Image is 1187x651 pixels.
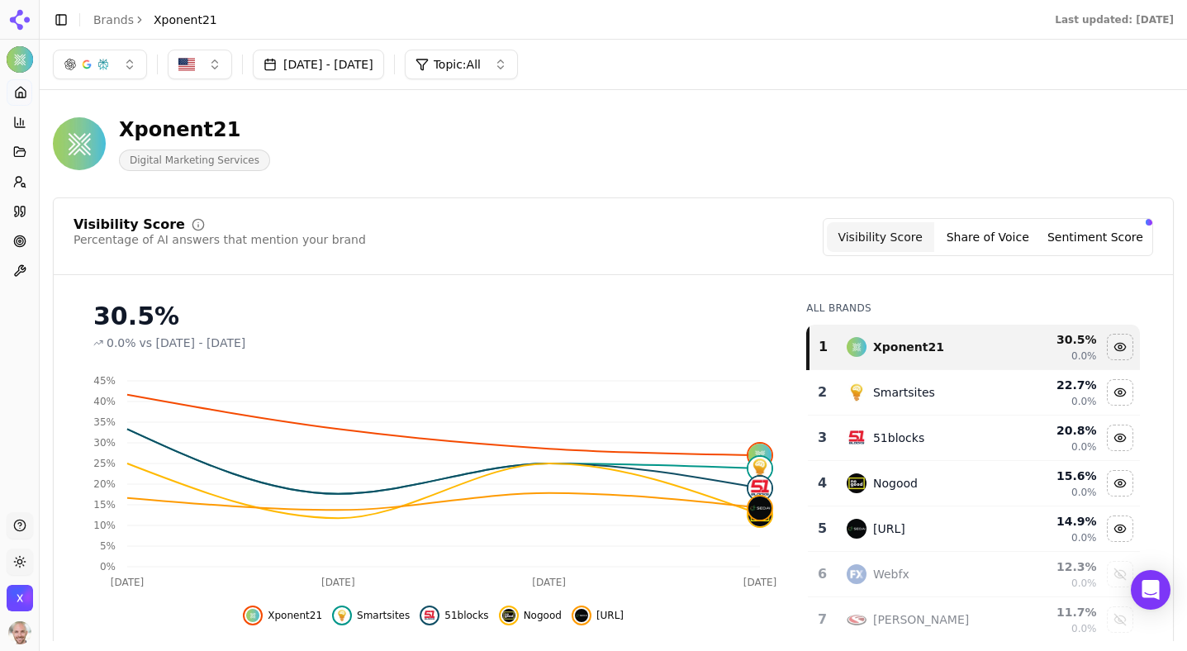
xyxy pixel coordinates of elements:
[873,475,918,492] div: Nogood
[847,337,867,357] img: xponent21
[268,609,322,622] span: Xponent21
[7,46,33,73] button: Current brand: Xponent21
[502,609,515,622] img: nogood
[808,416,1140,461] tr: 351blocks51blocks20.8%0.0%Hide 51blocks data
[8,621,31,644] img: Will Melton
[748,497,772,520] img: seo.ai
[808,461,1140,506] tr: 4nogoodNogood15.6%0.0%Hide nogood data
[246,609,259,622] img: xponent21
[808,506,1140,552] tr: 5seo.ai[URL]14.9%0.0%Hide seo.ai data
[816,337,830,357] div: 1
[847,383,867,402] img: smartsites
[847,564,867,584] img: webfx
[53,117,106,170] img: Xponent21
[1131,570,1170,610] div: Open Intercom Messenger
[7,46,33,73] img: Xponent21
[934,222,1042,252] button: Share of Voice
[827,222,934,252] button: Visibility Score
[321,577,355,588] tspan: [DATE]
[596,609,624,622] span: [URL]
[93,499,116,511] tspan: 15%
[93,12,217,28] nav: breadcrumb
[743,577,777,588] tspan: [DATE]
[873,430,924,446] div: 51blocks
[847,428,867,448] img: 51blocks
[243,606,322,625] button: Hide xponent21 data
[1071,395,1097,408] span: 0.0%
[420,606,488,625] button: Hide 51blocks data
[335,609,349,622] img: smartsites
[814,519,830,539] div: 5
[524,609,562,622] span: Nogood
[434,56,481,73] span: Topic: All
[1107,516,1133,542] button: Hide seo.ai data
[1071,577,1097,590] span: 0.0%
[100,540,116,552] tspan: 5%
[7,585,33,611] img: Xponent21 Inc
[444,609,488,622] span: 51blocks
[1012,468,1097,484] div: 15.6 %
[1012,558,1097,575] div: 12.3 %
[93,396,116,407] tspan: 40%
[808,597,1140,643] tr: 7frase[PERSON_NAME]11.7%0.0%Show frase data
[332,606,410,625] button: Hide smartsites data
[808,552,1140,597] tr: 6webfxWebfx12.3%0.0%Show webfx data
[93,437,116,449] tspan: 30%
[873,520,905,537] div: [URL]
[873,339,944,355] div: Xponent21
[357,609,410,622] span: Smartsites
[93,416,116,428] tspan: 35%
[1042,222,1149,252] button: Sentiment Score
[814,564,830,584] div: 6
[100,561,116,573] tspan: 0%
[1012,513,1097,530] div: 14.9 %
[8,621,31,644] button: Open user button
[111,577,145,588] tspan: [DATE]
[575,609,588,622] img: seo.ai
[1012,377,1097,393] div: 22.7 %
[119,150,270,171] span: Digital Marketing Services
[1107,470,1133,497] button: Hide nogood data
[873,611,969,628] div: [PERSON_NAME]
[140,335,246,351] span: vs [DATE] - [DATE]
[7,585,33,611] button: Open organization switcher
[1071,622,1097,635] span: 0.0%
[748,457,772,480] img: smartsites
[1071,531,1097,544] span: 0.0%
[1071,440,1097,454] span: 0.0%
[154,12,217,28] span: Xponent21
[847,519,867,539] img: seo.ai
[748,444,772,467] img: xponent21
[748,477,772,500] img: 51blocks
[814,610,830,630] div: 7
[808,370,1140,416] tr: 2smartsitesSmartsites22.7%0.0%Hide smartsites data
[93,458,116,469] tspan: 25%
[1107,379,1133,406] button: Hide smartsites data
[1107,606,1133,633] button: Show frase data
[93,13,134,26] a: Brands
[1107,334,1133,360] button: Hide xponent21 data
[253,50,384,79] button: [DATE] - [DATE]
[74,231,366,248] div: Percentage of AI answers that mention your brand
[178,56,195,73] img: US
[814,473,830,493] div: 4
[814,428,830,448] div: 3
[1012,422,1097,439] div: 20.8 %
[1055,13,1174,26] div: Last updated: [DATE]
[1012,604,1097,620] div: 11.7 %
[873,384,935,401] div: Smartsites
[74,218,185,231] div: Visibility Score
[93,375,116,387] tspan: 45%
[1071,349,1097,363] span: 0.0%
[532,577,566,588] tspan: [DATE]
[1012,331,1097,348] div: 30.5 %
[93,478,116,490] tspan: 20%
[814,383,830,402] div: 2
[808,325,1140,370] tr: 1xponent21Xponent2130.5%0.0%Hide xponent21 data
[847,610,867,630] img: frase
[1071,486,1097,499] span: 0.0%
[93,520,116,531] tspan: 10%
[1107,425,1133,451] button: Hide 51blocks data
[873,566,909,582] div: Webfx
[423,609,436,622] img: 51blocks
